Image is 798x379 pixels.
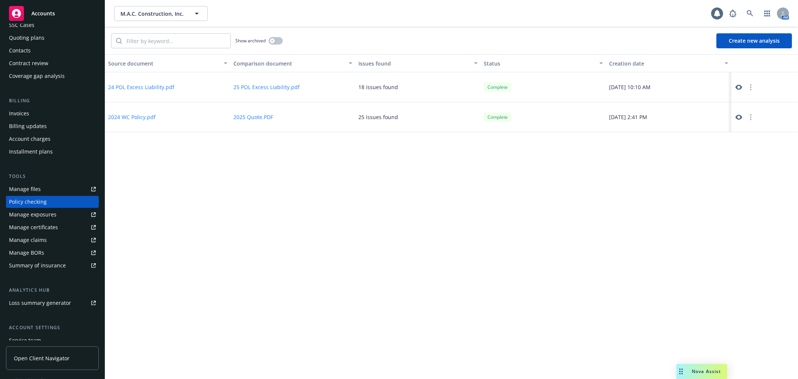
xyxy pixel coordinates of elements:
div: Comparison document [233,60,345,67]
div: Analytics hub [6,286,99,294]
div: Manage BORs [9,247,44,259]
div: Loss summary generator [9,297,71,309]
div: Summary of insurance [9,260,66,272]
a: Contacts [6,45,99,57]
div: 18 issues found [358,83,398,91]
div: Account charges [9,133,51,145]
div: Installment plans [9,146,53,158]
div: Manage certificates [9,221,58,233]
div: 25 issues found [358,113,398,121]
div: Account settings [6,324,99,331]
a: Account charges [6,133,99,145]
div: Billing [6,97,99,104]
button: Creation date [606,54,731,72]
div: Billing updates [9,120,47,132]
a: Policy checking [6,196,99,208]
a: Manage certificates [6,221,99,233]
button: 25 POL Excess Liability.pdf [233,83,300,91]
a: Manage exposures [6,209,99,221]
span: Show archived [235,37,266,44]
div: Complete [484,112,511,122]
input: Filter by keyword... [122,34,230,48]
a: Service team [6,334,99,346]
span: Accounts [31,10,55,16]
a: Installment plans [6,146,99,158]
div: [DATE] 10:10 AM [606,72,731,102]
span: M.A.C. Construction, Inc. [120,10,185,18]
a: SSC Cases [6,19,99,31]
a: Loss summary generator [6,297,99,309]
svg: Search [116,38,122,44]
a: Switch app [760,6,775,21]
button: M.A.C. Construction, Inc. [114,6,208,21]
div: Source document [108,60,219,67]
div: Manage files [9,183,41,195]
div: Creation date [609,60,720,67]
a: Billing updates [6,120,99,132]
div: Invoices [9,107,29,119]
div: Tools [6,173,99,180]
div: Manage exposures [9,209,56,221]
div: Quoting plans [9,32,45,44]
a: Contract review [6,57,99,69]
div: Status [484,60,595,67]
a: Coverage gap analysis [6,70,99,82]
div: SSC Cases [9,19,34,31]
a: Report a Bug [725,6,740,21]
div: Complete [484,82,511,92]
button: Source document [105,54,230,72]
div: Drag to move [676,364,686,379]
button: Nova Assist [676,364,727,379]
button: 24 POL Excess Liability.pdf [108,83,174,91]
button: 2024 WC Policy.pdf [108,113,156,121]
div: Contacts [9,45,31,57]
button: Create new analysis [716,33,792,48]
button: Comparison document [230,54,356,72]
a: Quoting plans [6,32,99,44]
div: Coverage gap analysis [9,70,65,82]
div: Manage claims [9,234,47,246]
a: Accounts [6,3,99,24]
a: Invoices [6,107,99,119]
div: Policy checking [9,196,47,208]
a: Manage BORs [6,247,99,259]
span: Nova Assist [692,368,721,375]
span: Open Client Navigator [14,354,70,362]
button: Issues found [355,54,481,72]
div: Contract review [9,57,48,69]
div: Issues found [358,60,470,67]
div: [DATE] 2:41 PM [606,102,731,132]
button: Status [481,54,606,72]
button: 2025 Quote.PDF [233,113,273,121]
a: Manage files [6,183,99,195]
div: Service team [9,334,41,346]
a: Search [743,6,758,21]
a: Manage claims [6,234,99,246]
a: Summary of insurance [6,260,99,272]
